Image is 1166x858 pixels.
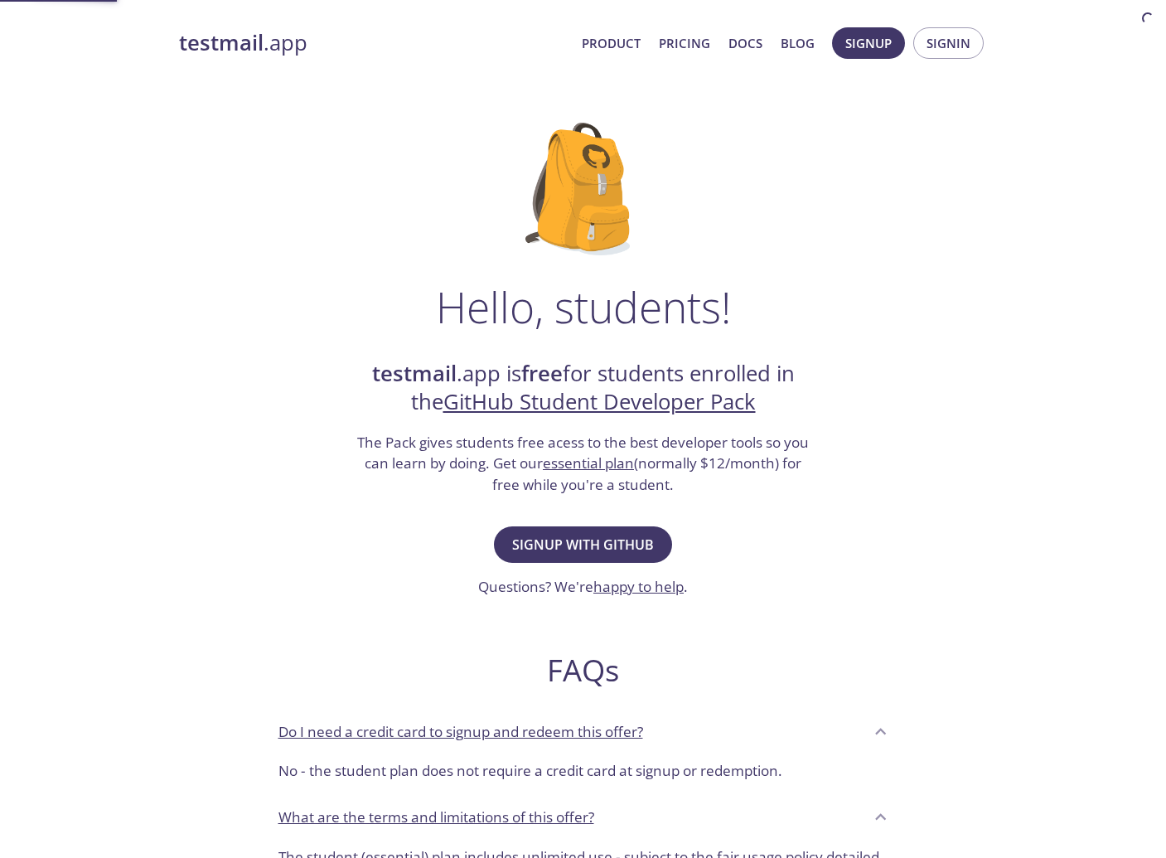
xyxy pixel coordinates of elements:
h2: FAQs [265,652,902,689]
button: Signup [832,27,905,59]
a: happy to help [593,577,684,596]
img: github-student-backpack.png [525,123,641,255]
p: Do I need a credit card to signup and redeem this offer? [278,721,643,743]
p: What are the terms and limitations of this offer? [278,807,594,828]
div: Do I need a credit card to signup and redeem this offer? [265,709,902,754]
span: Signin [927,32,970,54]
button: Signin [913,27,984,59]
a: Docs [728,32,762,54]
p: No - the student plan does not require a credit card at signup or redemption. [278,760,888,782]
button: Signup with GitHub [494,526,672,563]
strong: free [521,359,563,388]
h2: .app is for students enrolled in the [356,360,811,417]
div: Do I need a credit card to signup and redeem this offer? [265,754,902,795]
div: What are the terms and limitations of this offer? [265,795,902,840]
a: essential plan [543,453,634,473]
h1: Hello, students! [436,282,731,332]
strong: testmail [372,359,457,388]
strong: testmail [179,28,264,57]
a: GitHub Student Developer Pack [443,387,756,416]
a: testmail.app [179,29,568,57]
h3: Questions? We're . [478,576,688,598]
span: Signup [845,32,892,54]
span: Signup with GitHub [512,533,654,556]
h3: The Pack gives students free acess to the best developer tools so you can learn by doing. Get our... [356,432,811,496]
a: Product [582,32,641,54]
a: Pricing [659,32,710,54]
a: Blog [781,32,815,54]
